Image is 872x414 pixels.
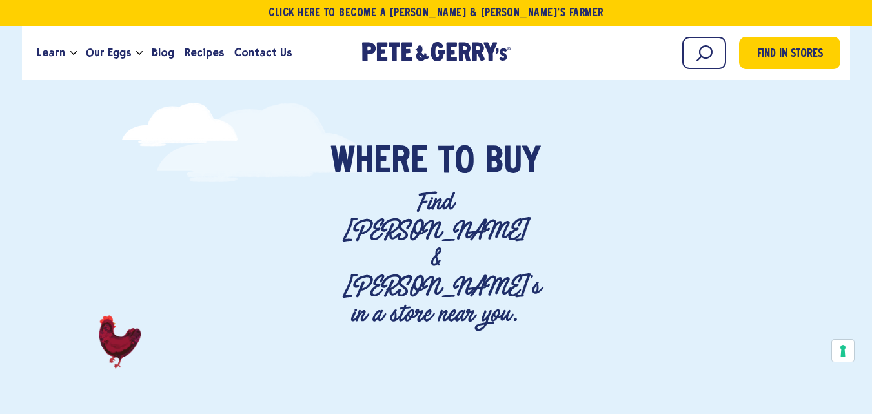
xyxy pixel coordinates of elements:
input: Search [682,37,726,69]
span: Find in Stores [757,46,823,63]
span: Buy [485,143,541,182]
span: Contact Us [234,45,292,61]
a: Contact Us [229,36,297,70]
button: Open the dropdown menu for Our Eggs [136,51,143,56]
button: Your consent preferences for tracking technologies [832,340,854,362]
button: Open the dropdown menu for Learn [70,51,77,56]
a: Learn [32,36,70,70]
span: Where [330,143,428,182]
span: Recipes [185,45,224,61]
span: Learn [37,45,65,61]
span: Our Eggs [86,45,131,61]
span: To [438,143,474,182]
p: Find [PERSON_NAME] & [PERSON_NAME]'s in a store near you. [343,189,529,328]
a: Our Eggs [81,36,136,70]
a: Blog [147,36,179,70]
span: Blog [152,45,174,61]
a: Recipes [179,36,229,70]
a: Find in Stores [739,37,840,69]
